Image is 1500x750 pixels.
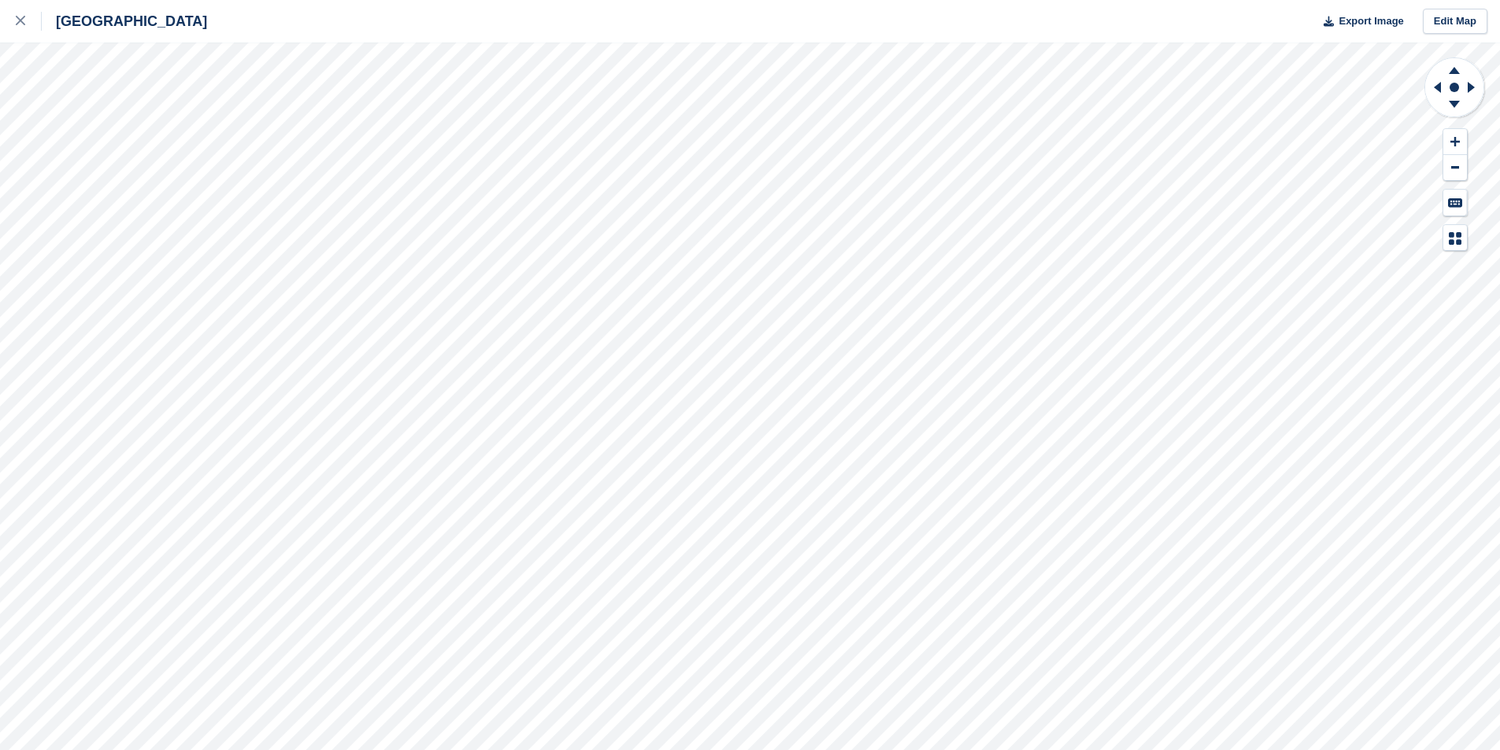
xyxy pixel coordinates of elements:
button: Export Image [1314,9,1404,35]
a: Edit Map [1423,9,1487,35]
button: Keyboard Shortcuts [1443,190,1467,216]
button: Zoom In [1443,129,1467,155]
span: Export Image [1339,13,1403,29]
div: [GEOGRAPHIC_DATA] [42,12,207,31]
button: Map Legend [1443,225,1467,251]
button: Zoom Out [1443,155,1467,181]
